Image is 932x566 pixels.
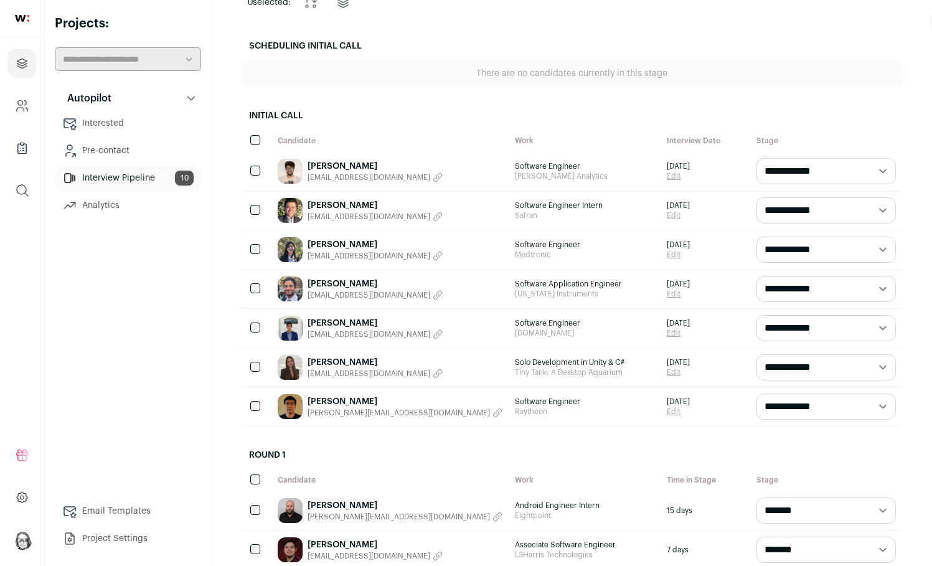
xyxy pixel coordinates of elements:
[667,318,690,328] span: [DATE]
[55,193,201,218] a: Analytics
[661,130,750,152] div: Interview Date
[515,171,654,181] span: [PERSON_NAME] Analytics
[7,91,37,121] a: Company and ATS Settings
[271,130,509,152] div: Candidate
[55,499,201,524] a: Email Templates
[308,356,443,369] a: [PERSON_NAME]
[55,526,201,551] a: Project Settings
[308,172,430,182] span: [EMAIL_ADDRESS][DOMAIN_NAME]
[661,469,750,491] div: Time in Stage
[515,200,654,210] span: Software Engineer Intern
[515,279,654,289] span: Software Application Engineer
[515,250,654,260] span: Medtronic
[661,491,750,530] div: 15 days
[308,551,430,561] span: [EMAIL_ADDRESS][DOMAIN_NAME]
[12,530,32,550] img: 2818868-medium_jpg
[667,367,690,377] a: Edit
[308,212,443,222] button: [EMAIL_ADDRESS][DOMAIN_NAME]
[60,91,111,106] p: Autopilot
[515,240,654,250] span: Software Engineer
[515,357,654,367] span: Solo Development in Unity & C#
[308,251,430,261] span: [EMAIL_ADDRESS][DOMAIN_NAME]
[515,501,654,511] span: Android Engineer Intern
[308,160,443,172] a: [PERSON_NAME]
[515,367,654,377] span: Tiny Tank: A Desktop Aquarium
[308,317,443,329] a: [PERSON_NAME]
[242,441,902,469] h2: Round 1
[515,550,654,560] span: L3Harris Technologies
[667,328,690,338] a: Edit
[308,408,490,418] span: [PERSON_NAME][EMAIL_ADDRESS][DOMAIN_NAME]
[242,32,902,60] h2: Scheduling Initial Call
[515,328,654,338] span: [DOMAIN_NAME]
[308,499,502,512] a: [PERSON_NAME]
[308,395,502,408] a: [PERSON_NAME]
[308,278,443,290] a: [PERSON_NAME]
[308,238,443,251] a: [PERSON_NAME]
[7,49,37,78] a: Projects
[271,469,509,491] div: Candidate
[278,316,303,341] img: f0a91edaaf6b824e3be3f21fbc8171f8b6e1322acc75f58bac69b16cc5264c3c.jpg
[12,530,32,550] button: Open dropdown
[55,138,201,163] a: Pre-contact
[308,290,430,300] span: [EMAIL_ADDRESS][DOMAIN_NAME]
[667,161,690,171] span: [DATE]
[278,498,303,523] img: 3e222741183910262ad815da97c7865ef58cabc061580ee7f1f10e2745a67b73.jpg
[278,276,303,301] img: b88cead3e074e5b96092d90fa7ddb64d22029839731f103e4320174cf35ffb4e.jpg
[278,394,303,419] img: 8200c31dbe12dae46a348ee62600d87e6bf0f9d6a4530730dc260d5c32078b69.jpg
[308,199,443,212] a: [PERSON_NAME]
[667,397,690,407] span: [DATE]
[55,111,201,136] a: Interested
[515,407,654,417] span: Raytheon
[308,539,443,551] a: [PERSON_NAME]
[515,511,654,521] span: Eightpoint
[242,102,902,130] h2: Initial Call
[308,369,430,379] span: [EMAIL_ADDRESS][DOMAIN_NAME]
[515,540,654,550] span: Associate Software Engineer
[509,130,661,152] div: Work
[667,279,690,289] span: [DATE]
[515,210,654,220] span: Safran
[308,512,502,522] button: [PERSON_NAME][EMAIL_ADDRESS][DOMAIN_NAME]
[278,537,303,562] img: b2a1bae6ac8de6e0180edf60065d72af087af0963c5bdd027a40923d104678f6.jpg
[55,15,201,32] h2: Projects:
[308,551,443,561] button: [EMAIL_ADDRESS][DOMAIN_NAME]
[55,86,201,111] button: Autopilot
[308,369,443,379] button: [EMAIL_ADDRESS][DOMAIN_NAME]
[667,171,690,181] a: Edit
[667,357,690,367] span: [DATE]
[308,212,430,222] span: [EMAIL_ADDRESS][DOMAIN_NAME]
[308,290,443,300] button: [EMAIL_ADDRESS][DOMAIN_NAME]
[278,237,303,262] img: 86a631fa419c78cc344c0a2c9e4a0ca8b46d809305e3814a58f502afe0fba013.jpg
[750,130,902,152] div: Stage
[308,172,443,182] button: [EMAIL_ADDRESS][DOMAIN_NAME]
[515,289,654,299] span: [US_STATE] Instruments
[55,166,201,191] a: Interview Pipeline10
[750,469,902,491] div: Stage
[278,198,303,223] img: fdd250f1e85c7446865d66a979d482644db1a12b95e45cdac0eef98548cdca98
[175,171,194,186] span: 10
[308,408,502,418] button: [PERSON_NAME][EMAIL_ADDRESS][DOMAIN_NAME]
[7,133,37,163] a: Company Lists
[308,329,430,339] span: [EMAIL_ADDRESS][DOMAIN_NAME]
[667,210,690,220] a: Edit
[278,355,303,380] img: 0189e68331519ebfbace3530f7e08d0ea5940be36b98f2e43a7c21e54774dea6.jpg
[667,200,690,210] span: [DATE]
[667,289,690,299] a: Edit
[15,15,29,22] img: wellfound-shorthand-0d5821cbd27db2630d0214b213865d53afaa358527fdda9d0ea32b1df1b89c2c.svg
[515,397,654,407] span: Software Engineer
[515,318,654,328] span: Software Engineer
[308,512,490,522] span: [PERSON_NAME][EMAIL_ADDRESS][DOMAIN_NAME]
[667,407,690,417] a: Edit
[667,240,690,250] span: [DATE]
[308,329,443,339] button: [EMAIL_ADDRESS][DOMAIN_NAME]
[509,469,661,491] div: Work
[308,251,443,261] button: [EMAIL_ADDRESS][DOMAIN_NAME]
[242,60,902,87] div: There are no candidates currently in this stage
[278,159,303,184] img: cedb10631c463e2c8d1d75c834e78f531cf1d0abdb216a5d606177d626682016.jpg
[515,161,654,171] span: Software Engineer
[667,250,690,260] a: Edit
